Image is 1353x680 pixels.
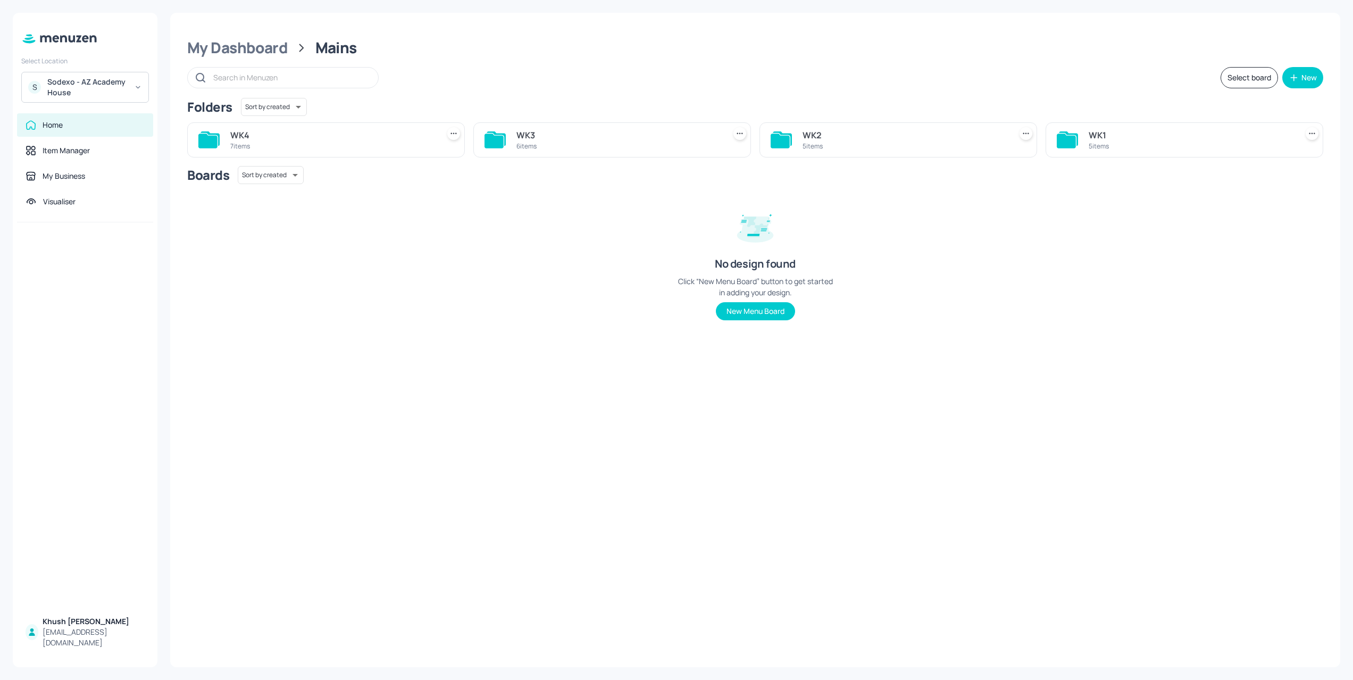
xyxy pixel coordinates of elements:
div: 5 items [1089,142,1293,151]
div: WK4 [230,129,435,142]
div: S [28,81,41,94]
div: Boards [187,167,229,184]
div: [EMAIL_ADDRESS][DOMAIN_NAME] [43,627,145,648]
div: No design found [715,256,796,271]
div: WK2 [803,129,1007,142]
div: Select Location [21,56,149,65]
div: Mains [315,38,357,57]
button: New Menu Board [716,302,795,320]
div: Sort by created [241,96,307,118]
div: 6 items [516,142,721,151]
div: Home [43,120,63,130]
div: WK1 [1089,129,1293,142]
div: WK3 [516,129,721,142]
div: My Business [43,171,85,181]
div: Folders [187,98,232,115]
input: Search in Menuzen [213,70,368,85]
div: New [1301,74,1317,81]
div: Sodexo - AZ Academy House [47,77,128,98]
div: Visualiser [43,196,76,207]
div: Sort by created [238,164,304,186]
div: Click “New Menu Board” button to get started in adding your design. [675,276,835,298]
div: My Dashboard [187,38,288,57]
div: 5 items [803,142,1007,151]
img: design-empty [729,199,782,252]
div: Item Manager [43,145,90,156]
div: 7 items [230,142,435,151]
button: New [1282,67,1323,88]
button: Select board [1221,67,1278,88]
div: Khush [PERSON_NAME] [43,616,145,627]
